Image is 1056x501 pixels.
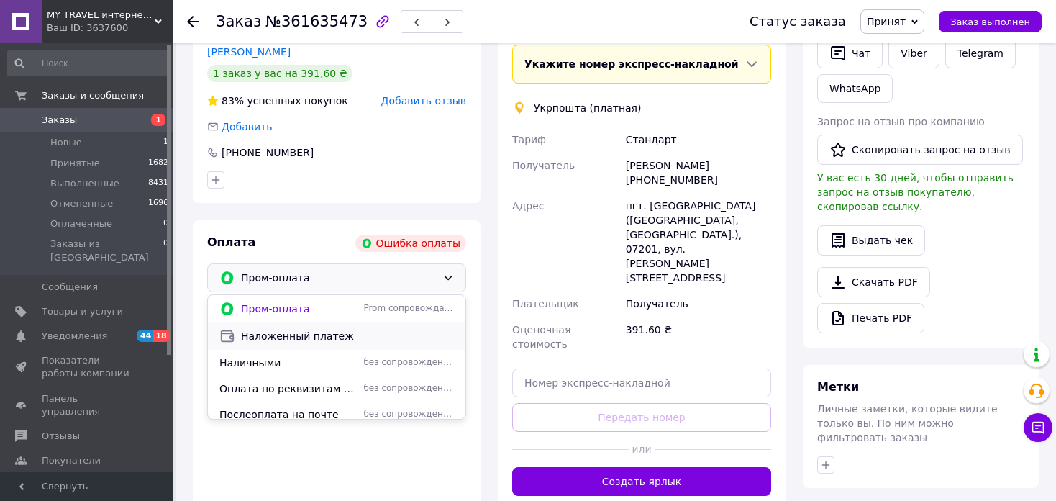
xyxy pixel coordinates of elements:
input: Поиск [7,50,170,76]
span: без сопровождения Prom [363,382,454,394]
span: без сопровождения Prom [363,356,454,369]
span: Сообщения [42,281,98,294]
span: Заказы [42,114,77,127]
span: Оплаченные [50,217,112,230]
span: Добавить отзыв [381,95,466,107]
a: Печать PDF [817,303,924,333]
span: Покупатели [42,454,101,467]
a: Скачать PDF [817,267,930,297]
a: Viber [888,38,939,68]
span: Получатель [512,160,575,171]
a: [PERSON_NAME] [207,46,291,58]
div: Вернуться назад [187,14,199,29]
span: 1 [151,114,165,126]
button: Заказ выполнен [939,11,1042,32]
span: Принятые [50,157,100,170]
span: 1 [163,136,168,149]
span: Показатели работы компании [42,354,133,380]
span: Выполненные [50,177,119,190]
span: Добавить [222,121,272,132]
div: Стандарт [623,127,774,153]
span: Оплата по реквизитам на р/с компании [219,382,358,396]
span: Prom сопровождает покупку [363,302,454,315]
div: успешных покупок [207,94,348,108]
span: Заказ [216,13,261,30]
span: 0 [163,217,168,230]
div: [PHONE_NUMBER] [220,145,315,160]
span: Заказы и сообщения [42,89,144,102]
div: пгт. [GEOGRAPHIC_DATA] ([GEOGRAPHIC_DATA], [GEOGRAPHIC_DATA].), 07201, вул. [PERSON_NAME][STREET_... [623,193,774,291]
span: MY TRAVEL интернет-магазин сумок, одежды и аксессуаров [47,9,155,22]
span: Оценочная стоимость [512,324,570,350]
div: 391.60 ₴ [623,317,774,357]
div: Ваш ID: 3637600 [47,22,173,35]
div: Ошибка оплаты [355,235,466,252]
button: Скопировать запрос на отзыв [817,135,1023,165]
span: Личные заметки, которые видите только вы. По ним можно фильтровать заказы [817,403,998,443]
span: Метки [817,380,859,394]
span: Пром-оплата [241,270,437,286]
span: 83% [222,95,244,107]
span: или [629,442,655,456]
a: Telegram [945,38,1016,68]
span: 1682 [148,157,168,170]
span: Принят [867,16,906,27]
button: Чат [817,38,883,68]
span: Заказы из [GEOGRAPHIC_DATA] [50,238,163,263]
span: №361635473 [265,13,368,30]
button: Создать ярлык [512,467,771,496]
span: Укажите номер экспресс-накладной [524,58,739,70]
span: без сопровождения Prom [363,408,454,420]
span: Отмененные [50,197,113,210]
span: 0 [163,238,168,263]
div: Получатель [623,291,774,317]
button: Выдать чек [817,225,925,256]
input: Номер экспресс-накладной [512,369,771,397]
span: Отзывы [42,430,80,443]
span: Адрес [512,200,544,212]
span: У вас есть 30 дней, чтобы отправить запрос на отзыв покупателю, скопировав ссылку. [817,172,1014,212]
span: Наложенный платеж [241,329,454,343]
span: 44 [137,330,153,342]
span: Наличными [219,356,358,370]
span: Панель управления [42,392,133,418]
button: Чат с покупателем [1024,413,1052,442]
span: Оплата [207,235,255,249]
span: Новые [50,136,82,149]
div: Укрпошта (платная) [530,101,645,115]
span: 1696 [148,197,168,210]
div: 1 заказ у вас на 391,60 ₴ [207,65,352,82]
a: WhatsApp [817,74,893,103]
span: Заказ выполнен [950,17,1030,27]
div: Статус заказа [750,14,846,29]
span: 8431 [148,177,168,190]
div: [PERSON_NAME] [PHONE_NUMBER] [623,153,774,193]
span: Послеоплата на почте [219,407,358,422]
span: Запрос на отзыв про компанию [817,116,985,127]
span: Пром-оплата [241,302,358,316]
span: Плательщик [512,298,579,310]
span: Уведомления [42,330,107,343]
span: Товары и услуги [42,305,123,318]
span: 18 [153,330,170,342]
span: Тариф [512,134,546,145]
